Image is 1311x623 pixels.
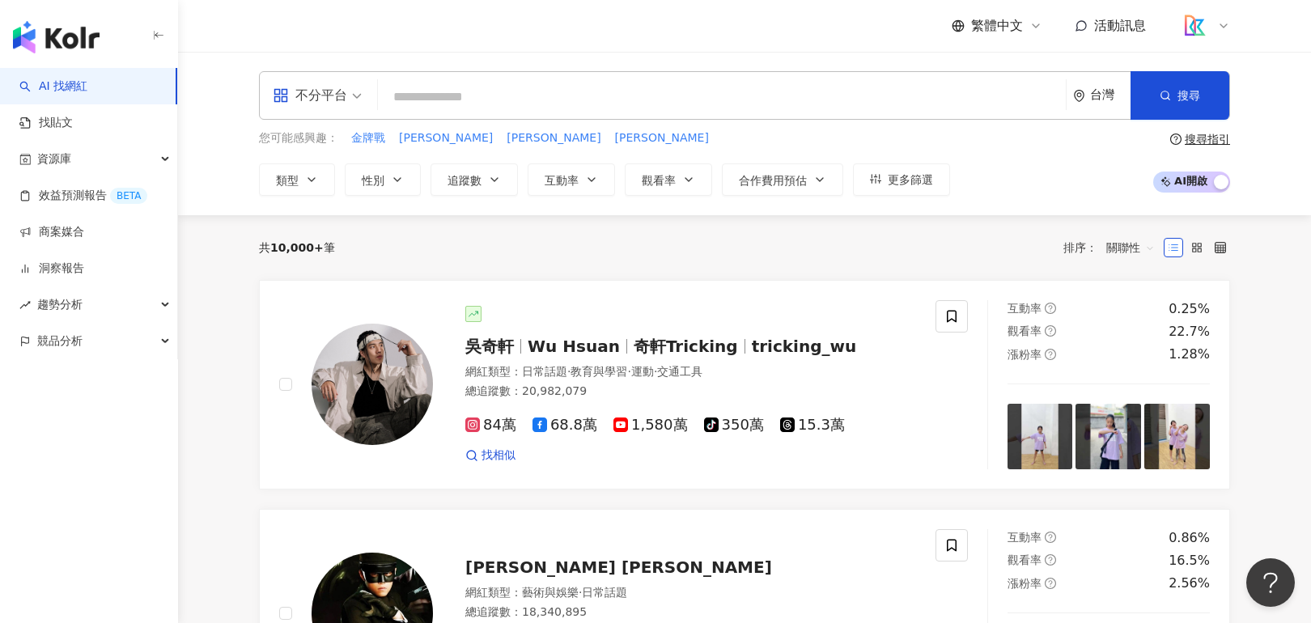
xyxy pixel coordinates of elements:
[345,163,421,196] button: 性別
[528,337,620,356] span: Wu Hsuan
[634,337,738,356] span: 奇軒Tricking
[1169,529,1210,547] div: 0.86%
[465,585,916,601] div: 網紅類型 ：
[431,163,518,196] button: 追蹤數
[19,224,84,240] a: 商案媒合
[1170,133,1182,145] span: question-circle
[888,173,933,186] span: 更多篩選
[507,130,600,146] span: [PERSON_NAME]
[582,586,627,599] span: 日常話題
[19,115,73,131] a: 找貼文
[654,365,657,378] span: ·
[259,241,335,254] div: 共 筆
[1169,300,1210,318] div: 0.25%
[528,163,615,196] button: 互動率
[270,241,324,254] span: 10,000+
[571,365,627,378] span: 教育與學習
[465,604,916,621] div: 總追蹤數 ： 18,340,895
[1045,532,1056,543] span: question-circle
[1008,577,1042,590] span: 漲粉率
[1177,89,1200,102] span: 搜尋
[1008,531,1042,544] span: 互動率
[522,586,579,599] span: 藝術與娛樂
[312,324,433,445] img: KOL Avatar
[1076,404,1141,469] img: post-image
[1094,18,1146,33] span: 活動訊息
[522,365,567,378] span: 日常話題
[399,130,493,146] span: [PERSON_NAME]
[273,83,347,108] div: 不分平台
[1045,325,1056,337] span: question-circle
[1090,88,1131,102] div: 台灣
[1246,558,1295,607] iframe: Help Scout Beacon - Open
[657,365,702,378] span: 交通工具
[465,337,514,356] span: 吳奇軒
[1073,90,1085,102] span: environment
[1179,11,1210,41] img: logo_koodata.png
[1008,348,1042,361] span: 漲粉率
[739,174,807,187] span: 合作費用預估
[1008,404,1073,469] img: post-image
[1185,133,1230,146] div: 搜尋指引
[614,129,710,147] button: [PERSON_NAME]
[627,365,630,378] span: ·
[13,21,100,53] img: logo
[1008,324,1042,337] span: 觀看率
[1063,235,1164,261] div: 排序：
[259,280,1230,489] a: KOL Avatar吳奇軒Wu Hsuan奇軒Trickingtricking_wu網紅類型：日常話題·教育與學習·運動·交通工具總追蹤數：20,982,07984萬68.8萬1,580萬350...
[276,174,299,187] span: 類型
[1008,553,1042,566] span: 觀看率
[465,364,916,380] div: 網紅類型 ：
[1106,235,1155,261] span: 關聯性
[465,447,515,464] a: 找相似
[752,337,857,356] span: tricking_wu
[1131,71,1229,120] button: 搜尋
[613,417,688,434] span: 1,580萬
[642,174,676,187] span: 觀看率
[465,384,916,400] div: 總追蹤數 ： 20,982,079
[448,174,482,187] span: 追蹤數
[579,586,582,599] span: ·
[1045,303,1056,314] span: question-circle
[1045,578,1056,589] span: question-circle
[853,163,950,196] button: 更多篩選
[615,130,709,146] span: [PERSON_NAME]
[1169,574,1210,592] div: 2.56%
[465,417,516,434] span: 84萬
[362,174,384,187] span: 性別
[567,365,571,378] span: ·
[37,323,83,359] span: 競品分析
[1045,554,1056,566] span: question-circle
[780,417,845,434] span: 15.3萬
[971,17,1023,35] span: 繁體中文
[351,130,385,146] span: 金牌戰
[722,163,843,196] button: 合作費用預估
[19,261,84,277] a: 洞察報告
[532,417,597,434] span: 68.8萬
[1169,323,1210,341] div: 22.7%
[259,163,335,196] button: 類型
[465,557,772,577] span: [PERSON_NAME] [PERSON_NAME]
[19,299,31,311] span: rise
[398,129,494,147] button: [PERSON_NAME]
[625,163,712,196] button: 觀看率
[19,78,87,95] a: searchAI 找網紅
[631,365,654,378] span: 運動
[1169,552,1210,570] div: 16.5%
[704,417,764,434] span: 350萬
[19,188,147,204] a: 效益預測報告BETA
[273,87,289,104] span: appstore
[37,141,71,177] span: 資源庫
[259,130,338,146] span: 您可能感興趣：
[545,174,579,187] span: 互動率
[1169,345,1210,363] div: 1.28%
[1144,404,1210,469] img: post-image
[482,447,515,464] span: 找相似
[506,129,601,147] button: [PERSON_NAME]
[350,129,386,147] button: 金牌戰
[1008,302,1042,315] span: 互動率
[37,286,83,323] span: 趨勢分析
[1045,349,1056,360] span: question-circle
